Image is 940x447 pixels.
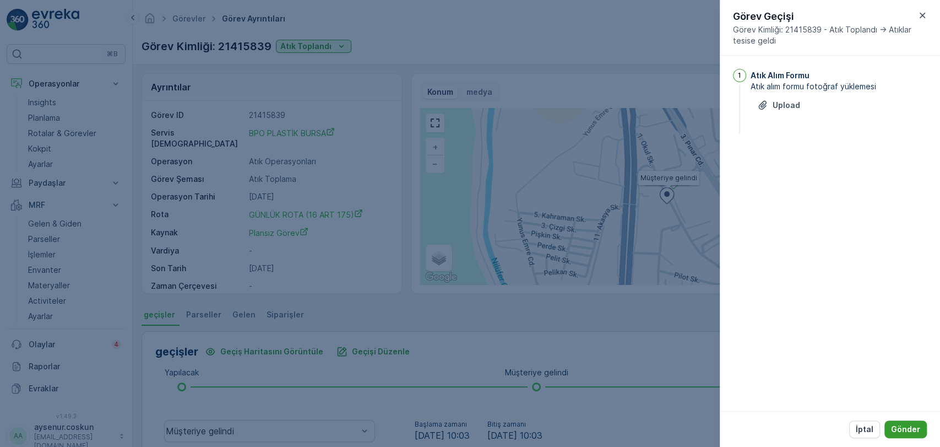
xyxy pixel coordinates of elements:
p: Atık Alım Formu [751,70,809,81]
p: Gönder [891,424,920,435]
p: Upload [773,100,800,111]
span: Görev Kimliği: 21415839 - Atık Toplandı -> Atıklar tesise geldi [733,24,916,46]
button: İptal [849,421,880,438]
button: Gönder [884,421,927,438]
p: Görev Geçişi [733,9,916,24]
div: 1 [733,69,746,82]
button: Dosya Yükle [751,96,807,114]
p: İptal [856,424,873,435]
span: Atık alım formu fotoğraf yüklemesi [751,81,927,92]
